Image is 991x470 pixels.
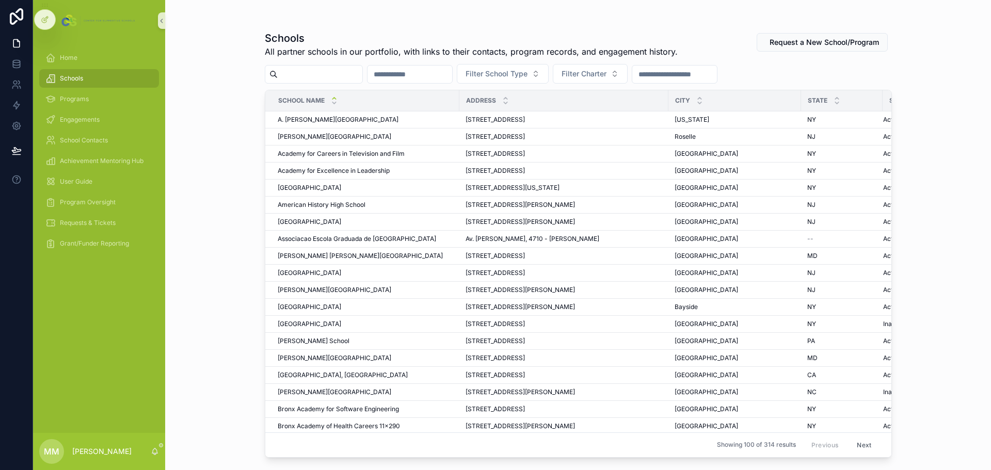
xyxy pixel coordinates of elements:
[278,422,400,430] span: Bronx Academy of Health Careers 11x290
[883,252,948,260] a: Active
[883,252,902,260] span: Active
[466,133,525,141] span: [STREET_ADDRESS]
[807,422,876,430] a: NY
[675,150,795,158] a: [GEOGRAPHIC_DATA]
[807,201,816,209] span: NJ
[278,184,341,192] span: [GEOGRAPHIC_DATA]
[883,405,902,413] span: Active
[675,133,696,141] span: Roselle
[278,286,391,294] span: [PERSON_NAME][GEOGRAPHIC_DATA]
[466,184,560,192] span: [STREET_ADDRESS][US_STATE]
[39,193,159,212] a: Program Oversight
[278,150,453,158] a: Academy for Careers in Television and Film
[278,133,453,141] a: [PERSON_NAME][GEOGRAPHIC_DATA]
[278,337,349,345] span: [PERSON_NAME] School
[675,422,738,430] span: [GEOGRAPHIC_DATA]
[883,320,906,328] span: Inactive
[553,64,628,84] button: Select Button
[39,90,159,108] a: Programs
[807,218,876,226] a: NJ
[883,167,902,175] span: Active
[265,45,678,58] span: All partner schools in our portfolio, with links to their contacts, program records, and engageme...
[883,201,948,209] a: Active
[883,167,948,175] a: Active
[466,218,575,226] span: [STREET_ADDRESS][PERSON_NAME]
[466,150,525,158] span: [STREET_ADDRESS]
[807,405,876,413] a: NY
[39,152,159,170] a: Achievement Mentoring Hub
[278,235,436,243] span: Associacao Escola Graduada de [GEOGRAPHIC_DATA]
[466,116,525,124] span: [STREET_ADDRESS]
[883,337,902,345] span: Active
[33,41,165,266] div: scrollable content
[883,218,948,226] a: Active
[675,96,690,105] span: City
[675,201,738,209] span: [GEOGRAPHIC_DATA]
[807,422,816,430] span: NY
[60,219,116,227] span: Requests & Tickets
[675,235,738,243] span: [GEOGRAPHIC_DATA]
[466,218,662,226] a: [STREET_ADDRESS][PERSON_NAME]
[60,239,129,248] span: Grant/Funder Reporting
[278,405,453,413] a: Bronx Academy for Software Engineering
[807,252,876,260] a: MD
[466,286,575,294] span: [STREET_ADDRESS][PERSON_NAME]
[807,388,876,396] a: NC
[807,354,876,362] a: MD
[807,286,816,294] span: NJ
[466,320,525,328] span: [STREET_ADDRESS]
[278,303,341,311] span: [GEOGRAPHIC_DATA]
[675,184,738,192] span: [GEOGRAPHIC_DATA]
[883,184,902,192] span: Active
[883,422,902,430] span: Active
[883,337,948,345] a: Active
[466,303,575,311] span: [STREET_ADDRESS][PERSON_NAME]
[466,69,528,79] span: Filter School Type
[466,371,525,379] span: [STREET_ADDRESS]
[770,37,879,47] span: Request a New School/Program
[39,234,159,253] a: Grant/Funder Reporting
[278,133,391,141] span: [PERSON_NAME][GEOGRAPHIC_DATA]
[278,371,408,379] span: [GEOGRAPHIC_DATA], [GEOGRAPHIC_DATA]
[278,218,453,226] a: [GEOGRAPHIC_DATA]
[39,69,159,88] a: Schools
[466,269,662,277] a: [STREET_ADDRESS]
[278,388,453,396] a: [PERSON_NAME][GEOGRAPHIC_DATA]
[675,235,795,243] a: [GEOGRAPHIC_DATA]
[60,198,116,206] span: Program Oversight
[883,405,948,413] a: Active
[60,54,77,62] span: Home
[466,371,662,379] a: [STREET_ADDRESS]
[466,116,662,124] a: [STREET_ADDRESS]
[807,116,876,124] a: NY
[675,218,795,226] a: [GEOGRAPHIC_DATA]
[457,64,549,84] button: Select Button
[883,269,902,277] span: Active
[60,74,83,83] span: Schools
[883,201,902,209] span: Active
[883,235,948,243] a: Active
[466,167,525,175] span: [STREET_ADDRESS]
[883,354,948,362] a: Active
[39,214,159,232] a: Requests & Tickets
[807,133,876,141] a: NJ
[883,150,902,158] span: Active
[466,388,575,396] span: [STREET_ADDRESS][PERSON_NAME]
[278,354,391,362] span: [PERSON_NAME][GEOGRAPHIC_DATA]
[807,337,876,345] a: PA
[278,218,341,226] span: [GEOGRAPHIC_DATA]
[466,354,525,362] span: [STREET_ADDRESS]
[807,320,816,328] span: NY
[278,201,453,209] a: American History High School
[807,252,818,260] span: MD
[39,131,159,150] a: School Contacts
[278,235,453,243] a: Associacao Escola Graduada de [GEOGRAPHIC_DATA]
[807,303,876,311] a: NY
[883,371,948,379] a: Active
[675,116,709,124] span: [US_STATE]
[278,320,453,328] a: [GEOGRAPHIC_DATA]
[807,269,876,277] a: NJ
[278,303,453,311] a: [GEOGRAPHIC_DATA]
[60,136,108,144] span: School Contacts
[807,388,817,396] span: NC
